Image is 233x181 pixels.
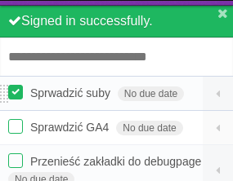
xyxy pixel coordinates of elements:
span: Przenieść zakładki do debugpage [30,155,205,168]
label: Done [8,119,23,134]
label: Done [8,153,23,168]
span: No due date [116,121,182,135]
label: Done [8,85,23,99]
span: Sprwadzić suby [30,86,114,99]
span: No due date [118,86,184,101]
span: Sprawdzić GA4 [30,121,113,134]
